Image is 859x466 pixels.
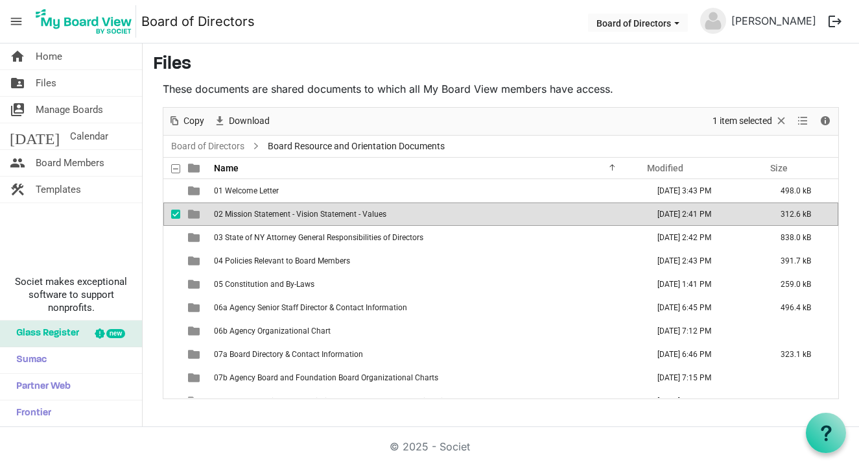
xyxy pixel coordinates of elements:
td: March 11, 2025 2:42 PM column header Modified [644,226,767,249]
button: Copy [166,113,207,129]
img: no-profile-picture.svg [700,8,726,34]
td: checkbox [163,179,180,202]
td: 06b Agency Organizational Chart is template cell column header Name [210,319,644,343]
td: checkbox [163,319,180,343]
td: September 16, 2025 6:46 PM column header Modified [644,343,767,366]
div: new [106,329,125,338]
span: Files [36,70,56,96]
td: is template cell column header type [180,389,210,413]
div: Download [209,108,274,135]
td: 838.0 kB is template cell column header Size [767,226,838,249]
span: Modified [647,163,683,173]
span: Sumac [10,347,47,373]
td: is template cell column header Size [767,319,838,343]
td: checkbox [163,226,180,249]
span: 03 State of NY Attorney General Responsibilities of Directors [214,233,423,242]
td: is template cell column header Size [767,389,838,413]
span: Board Members [36,150,104,176]
span: Templates [36,177,81,202]
td: is template cell column header Size [767,366,838,389]
span: switch_account [10,97,25,123]
span: 06a Agency Senior Staff Director & Contact Information [214,303,407,312]
span: Frontier [10,400,51,426]
span: Calendar [70,123,108,149]
td: checkbox [163,249,180,273]
span: Name [214,163,239,173]
a: Board of Directors [141,8,255,34]
a: My Board View Logo [32,5,141,38]
td: 498.0 kB is template cell column header Size [767,179,838,202]
div: View [792,108,814,135]
td: 08 Board Committees - Descriptions, Current Members, Meeting Times is template cell column header... [210,389,644,413]
td: April 03, 2025 4:26 PM column header Modified [644,389,767,413]
span: 05 Constitution and By-Laws [214,280,314,289]
span: 1 item selected [711,113,773,129]
span: Copy [182,113,206,129]
td: is template cell column header type [180,273,210,296]
span: Size [770,163,788,173]
span: Glass Register [10,321,79,347]
td: checkbox [163,343,180,366]
a: © 2025 - Societ [390,440,470,453]
td: March 11, 2025 3:43 PM column header Modified [644,179,767,202]
td: is template cell column header type [180,226,210,249]
span: Manage Boards [36,97,103,123]
td: 01 Welcome Letter is template cell column header Name [210,179,644,202]
div: Copy [163,108,209,135]
td: April 02, 2025 7:12 PM column header Modified [644,319,767,343]
span: 04 Policies Relevant to Board Members [214,256,350,265]
td: checkbox [163,273,180,296]
td: 02 Mission Statement - Vision Statement - Values is template cell column header Name [210,202,644,226]
span: construction [10,177,25,202]
span: 07a Board Directory & Contact Information [214,350,363,359]
td: 391.7 kB is template cell column header Size [767,249,838,273]
p: These documents are shared documents to which all My Board View members have access. [163,81,839,97]
td: 323.1 kB is template cell column header Size [767,343,838,366]
span: Home [36,43,62,69]
td: is template cell column header type [180,366,210,389]
td: 259.0 kB is template cell column header Size [767,273,838,296]
span: [DATE] [10,123,60,149]
td: checkbox [163,366,180,389]
img: My Board View Logo [32,5,136,38]
button: logout [821,8,849,35]
span: 01 Welcome Letter [214,186,279,195]
span: Societ makes exceptional software to support nonprofits. [6,275,136,314]
td: 03 State of NY Attorney General Responsibilities of Directors is template cell column header Name [210,226,644,249]
td: is template cell column header type [180,179,210,202]
td: 07a Board Directory & Contact Information is template cell column header Name [210,343,644,366]
span: folder_shared [10,70,25,96]
td: 312.6 kB is template cell column header Size [767,202,838,226]
h3: Files [153,54,849,76]
td: is template cell column header type [180,249,210,273]
td: 496.4 kB is template cell column header Size [767,296,838,319]
td: checkbox [163,296,180,319]
td: is template cell column header type [180,319,210,343]
span: Partner Web [10,374,71,400]
button: Selection [711,113,790,129]
td: 07b Agency Board and Foundation Board Organizational Charts is template cell column header Name [210,366,644,389]
div: Details [814,108,836,135]
td: 05 Constitution and By-Laws is template cell column header Name [210,273,644,296]
td: is template cell column header type [180,296,210,319]
span: home [10,43,25,69]
span: 08 Board Committees - Descriptions, Current Members, Meeting Times [214,397,458,406]
span: Board Resource and Orientation Documents [265,138,447,154]
span: 06b Agency Organizational Chart [214,326,331,336]
td: March 11, 2025 2:43 PM column header Modified [644,249,767,273]
span: 07b Agency Board and Foundation Board Organizational Charts [214,373,438,382]
td: 06a Agency Senior Staff Director & Contact Information is template cell column header Name [210,296,644,319]
span: people [10,150,25,176]
td: checkbox [163,389,180,413]
div: Clear selection [708,108,792,135]
td: September 16, 2025 6:45 PM column header Modified [644,296,767,319]
button: Board of Directors dropdownbutton [588,14,688,32]
td: March 14, 2025 1:41 PM column header Modified [644,273,767,296]
td: 04 Policies Relevant to Board Members is template cell column header Name [210,249,644,273]
td: is template cell column header type [180,202,210,226]
a: [PERSON_NAME] [726,8,821,34]
button: Download [211,113,272,129]
td: is template cell column header type [180,343,210,366]
button: View dropdownbutton [795,113,810,129]
span: Download [228,113,271,129]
